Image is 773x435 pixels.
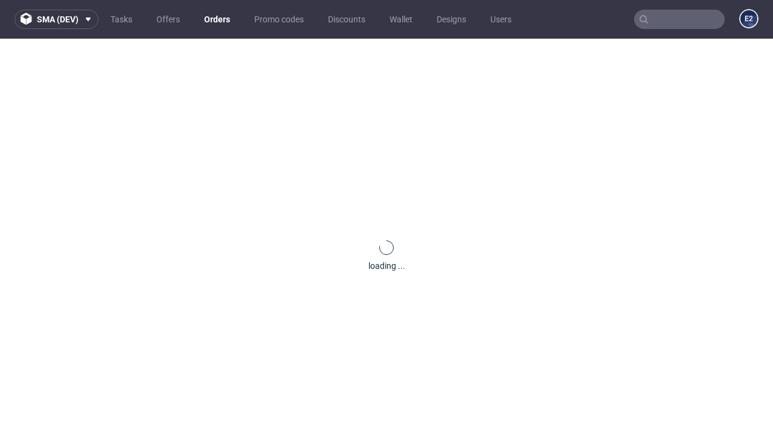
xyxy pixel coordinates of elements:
[103,10,140,29] a: Tasks
[37,15,79,24] span: sma (dev)
[321,10,373,29] a: Discounts
[14,10,98,29] button: sma (dev)
[247,10,311,29] a: Promo codes
[382,10,420,29] a: Wallet
[368,260,405,272] div: loading ...
[429,10,473,29] a: Designs
[149,10,187,29] a: Offers
[483,10,519,29] a: Users
[740,10,757,27] figcaption: e2
[197,10,237,29] a: Orders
